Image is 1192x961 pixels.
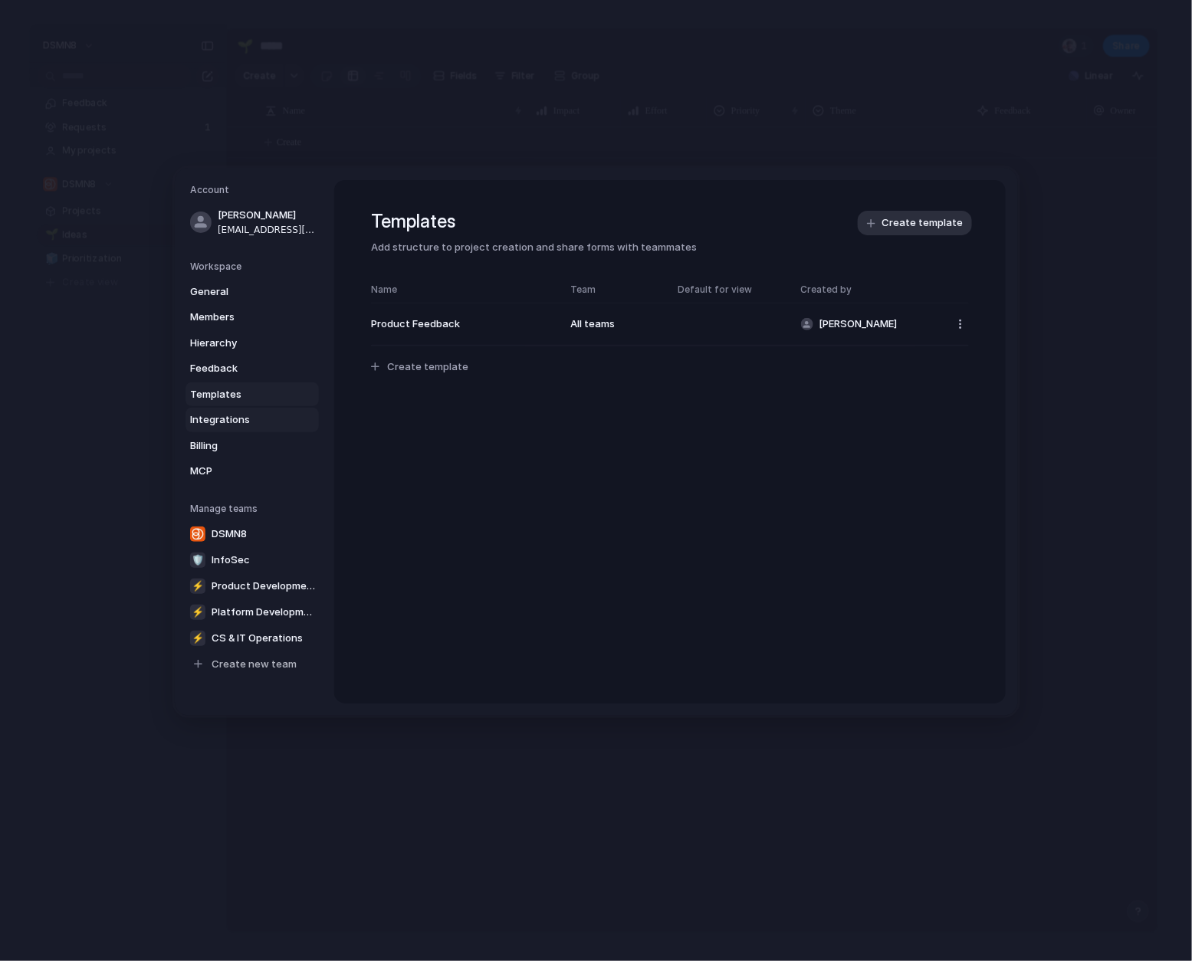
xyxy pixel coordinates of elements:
a: Templates [186,382,319,407]
a: Integrations [186,408,319,432]
button: Create template [858,211,972,235]
span: Create template [387,359,468,375]
span: Create new team [212,657,297,672]
span: InfoSec [212,553,250,568]
h5: Account [190,183,319,197]
a: General [186,280,319,304]
span: Name [371,283,555,297]
a: ⚡Platform Development [186,600,320,625]
a: Hierarchy [186,331,319,356]
span: Platform Development [212,605,316,620]
a: MCP [186,459,319,484]
a: Members [186,305,319,330]
span: [PERSON_NAME] [218,208,316,223]
a: 🛡InfoSec [186,548,320,572]
a: Feedback [186,356,319,381]
span: MCP [190,464,288,479]
span: Default for view [678,283,752,297]
span: Team [570,283,662,297]
span: Hierarchy [190,336,288,351]
a: Create new team [186,652,320,677]
span: Members [190,310,288,325]
span: Created by [800,283,852,297]
button: Create template [362,353,978,382]
span: Feedback [190,361,288,376]
a: DSMN8 [186,522,320,546]
button: Product FeedbackAll teams[PERSON_NAME] [362,310,978,339]
a: ⚡CS & IT Operations [186,626,320,651]
span: [EMAIL_ADDRESS][DOMAIN_NAME] [218,223,316,237]
a: [PERSON_NAME][EMAIL_ADDRESS][DOMAIN_NAME] [186,203,319,241]
span: Create template [882,216,963,231]
span: Add structure to project creation and share forms with teammates [371,240,969,255]
div: ⚡ [190,605,205,620]
span: CS & IT Operations [212,631,303,646]
span: Product Development [212,579,316,594]
div: ⚡ [190,579,205,594]
span: DSMN8 [212,526,247,542]
span: General [190,284,288,300]
div: 🛡 [190,553,205,568]
a: ⚡Product Development [186,574,320,599]
div: ⚡ [190,631,205,646]
span: Billing [190,438,288,454]
span: Product Feedback [371,317,555,333]
span: Templates [190,387,288,402]
div: All teams [570,317,662,333]
span: [PERSON_NAME] [819,317,897,333]
h1: Templates [371,208,969,235]
span: Integrations [190,412,288,428]
a: Billing [186,434,319,458]
h5: Manage teams [190,502,319,516]
h5: Workspace [190,260,319,274]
